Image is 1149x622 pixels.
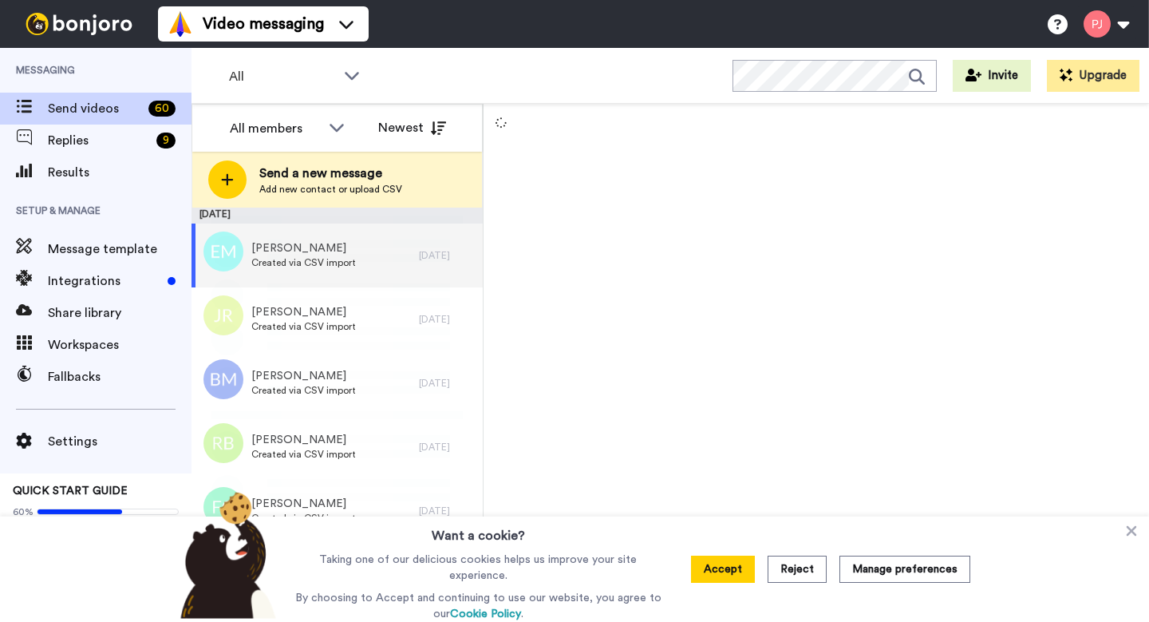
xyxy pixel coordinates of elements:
[230,119,321,138] div: All members
[419,441,475,454] div: [DATE]
[166,491,284,619] img: bear-with-cookie.png
[251,512,356,525] span: Created via CSV import
[291,552,665,584] p: Taking one of our delicious cookies helps us improve your site experience.
[251,304,356,320] span: [PERSON_NAME]
[48,131,150,150] span: Replies
[419,377,475,390] div: [DATE]
[839,556,970,583] button: Manage preferences
[229,67,336,86] span: All
[251,496,356,512] span: [PERSON_NAME]
[48,163,191,182] span: Results
[251,432,356,448] span: [PERSON_NAME]
[259,164,402,183] span: Send a new message
[259,183,402,196] span: Add new contact or upload CSV
[1047,60,1139,92] button: Upgrade
[251,256,356,269] span: Created via CSV import
[48,240,191,259] span: Message template
[13,485,128,497] span: QUICK START GUIDE
[203,423,243,463] img: rb.png
[432,517,525,545] h3: Want a cookie?
[13,505,34,518] span: 60%
[251,240,356,256] span: [PERSON_NAME]
[48,367,191,386] span: Fallbacks
[48,335,191,355] span: Workspaces
[203,232,243,271] img: em.png
[48,271,161,291] span: Integrations
[19,13,139,35] img: bj-logo-header-white.svg
[953,60,1031,92] button: Invite
[251,448,356,461] span: Created via CSV import
[203,487,243,527] img: fg.png
[203,295,243,335] img: jr.png
[191,208,483,224] div: [DATE]
[251,320,356,333] span: Created via CSV import
[203,359,243,399] img: bm.png
[48,432,191,451] span: Settings
[366,112,458,144] button: Newest
[291,590,665,622] p: By choosing to Accept and continuing to use our website, you agree to our .
[48,303,191,323] span: Share library
[419,249,475,262] div: [DATE]
[691,556,755,583] button: Accept
[168,11,193,37] img: vm-color.svg
[768,556,827,583] button: Reject
[251,368,356,384] span: [PERSON_NAME]
[148,101,176,117] div: 60
[419,313,475,326] div: [DATE]
[419,505,475,517] div: [DATE]
[450,608,521,620] a: Cookie Policy
[48,99,142,118] span: Send videos
[251,384,356,397] span: Created via CSV import
[203,13,324,35] span: Video messaging
[156,133,176,149] div: 9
